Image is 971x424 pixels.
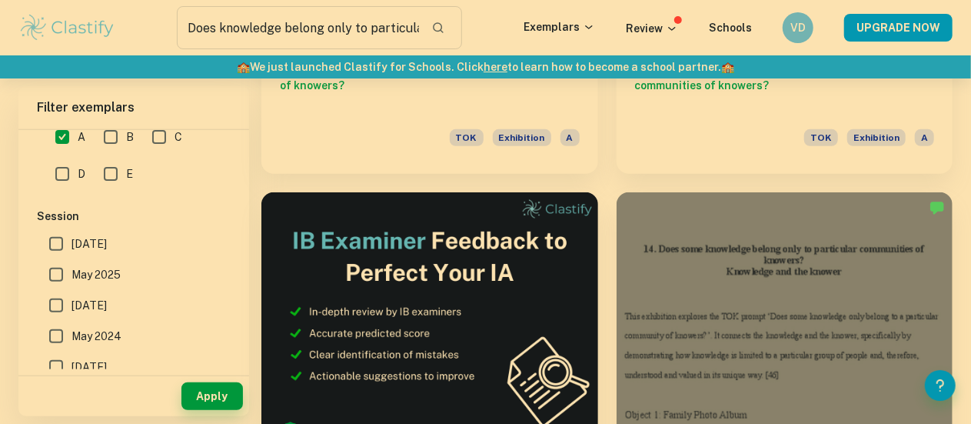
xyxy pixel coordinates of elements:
span: D [78,165,85,182]
span: A [560,129,580,146]
h6: Filter exemplars [18,86,249,129]
h6: VD [790,19,807,36]
span: [DATE] [71,359,107,376]
button: Help and Feedback [925,370,956,401]
span: Exhibition [493,129,551,146]
p: Exemplars [524,18,595,35]
span: TOK [450,129,484,146]
h6: Session [37,208,231,225]
span: A [915,129,934,146]
input: Search for any exemplars... [177,6,419,49]
a: Schools [709,22,752,34]
span: May 2025 [71,266,121,283]
span: TOK [804,129,838,146]
span: 🏫 [721,61,734,73]
p: Review [626,20,678,37]
span: 🏫 [237,61,250,73]
span: May 2024 [71,328,121,345]
img: Clastify logo [18,12,116,43]
span: [DATE] [71,235,107,252]
span: Exhibition [847,129,906,146]
span: [DATE] [71,297,107,314]
span: C [175,129,182,145]
span: B [126,129,134,145]
h6: Does knowledge belong only to particular communities of knowers? [280,60,580,111]
span: E [126,165,133,182]
h6: Does some knowledge belong only to particular communities of knowers? [635,60,935,111]
span: A [78,129,85,145]
button: UPGRADE NOW [844,14,953,42]
button: VD [783,12,813,43]
h6: We just launched Clastify for Schools. Click to learn how to become a school partner. [3,58,968,75]
img: Marked [929,200,945,215]
button: Apply [181,382,243,410]
a: here [484,61,507,73]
